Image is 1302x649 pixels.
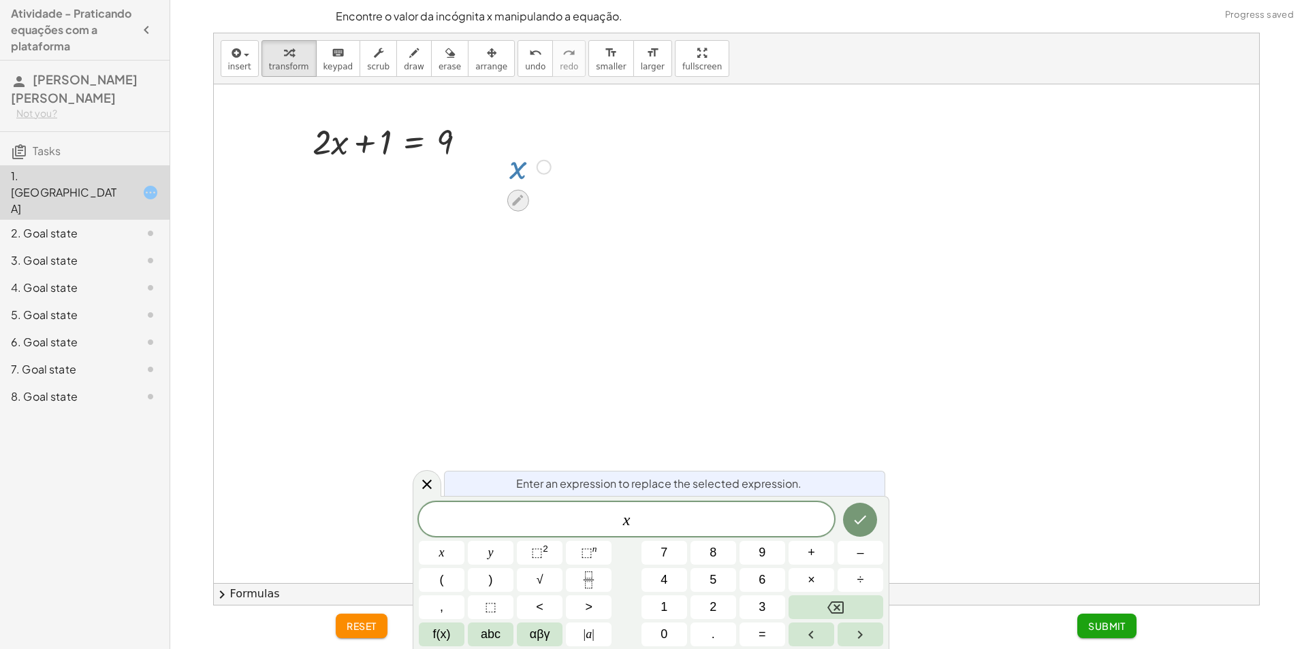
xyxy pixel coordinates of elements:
button: 5 [690,568,736,592]
i: format_size [646,45,659,61]
span: 3 [759,598,765,616]
span: chevron_right [214,586,230,603]
button: reset [336,614,387,638]
div: Not you? [16,107,159,120]
i: Task not started. [142,225,159,242]
button: Backspace [789,595,883,619]
button: 7 [641,541,687,565]
span: 9 [759,544,765,562]
button: 8 [690,541,736,565]
i: Task not started. [142,334,159,350]
button: ) [468,568,513,592]
sup: 2 [543,544,548,554]
span: Progress saved [1225,8,1294,22]
button: Fraction [566,568,612,592]
button: Placeholder [468,595,513,619]
button: Times [789,568,834,592]
span: + [808,544,815,562]
h4: Atividade - Praticando equações com a plataforma [11,5,134,54]
span: – [857,544,863,562]
div: 7. Goal state [11,361,121,378]
span: Submit [1088,620,1126,632]
var: x [623,511,631,529]
button: draw [396,40,432,77]
span: ( [440,571,444,589]
span: larger [641,62,665,71]
span: | [592,627,594,641]
span: ) [489,571,493,589]
span: y [488,544,494,562]
button: chevron_rightFormulas [214,583,1259,605]
div: 4. Goal state [11,280,121,296]
span: Enter an expression to replace the selected expression. [516,476,801,492]
span: x [439,544,445,562]
button: Square root [517,568,562,592]
button: Less than [517,595,562,619]
span: reset [347,620,377,632]
div: 6. Goal state [11,334,121,350]
button: erase [431,40,469,77]
span: < [536,598,543,616]
div: Edit math [507,190,528,212]
button: redoredo [552,40,586,77]
span: f(x) [433,625,451,644]
span: 1 [661,598,667,616]
button: format_sizelarger [633,40,672,77]
button: Greek alphabet [517,622,562,646]
span: ⬚ [581,546,592,559]
button: 1 [641,595,687,619]
span: transform [269,62,309,71]
button: format_sizesmaller [588,40,633,77]
span: 0 [661,625,667,644]
button: Done [843,503,877,537]
span: √ [537,571,543,589]
span: ⬚ [485,598,496,616]
span: insert [228,62,251,71]
span: scrub [367,62,390,71]
div: 3. Goal state [11,252,121,269]
button: 3 [740,595,785,619]
span: 6 [759,571,765,589]
span: 4 [661,571,667,589]
button: ( [419,568,464,592]
i: Task not started. [142,361,159,378]
span: ÷ [857,571,864,589]
span: Tasks [33,144,61,158]
span: redo [560,62,578,71]
button: 0 [641,622,687,646]
button: Submit [1077,614,1137,638]
p: Encontre o valor da incógnita x manipulando a equação. [336,8,1137,24]
button: Equals [740,622,785,646]
span: undo [525,62,545,71]
div: 1. [GEOGRAPHIC_DATA] [11,168,121,217]
span: × [808,571,815,589]
div: 8. Goal state [11,388,121,405]
i: Task not started. [142,388,159,405]
button: , [419,595,464,619]
span: fullscreen [682,62,722,71]
span: , [440,598,443,616]
button: 4 [641,568,687,592]
button: transform [261,40,317,77]
button: keyboardkeypad [316,40,361,77]
button: 6 [740,568,785,592]
span: a [584,625,594,644]
button: arrange [468,40,515,77]
button: Divide [838,568,883,592]
i: keyboard [332,45,345,61]
button: Alphabet [468,622,513,646]
span: 8 [710,544,716,562]
div: 5. Goal state [11,307,121,323]
button: Right arrow [838,622,883,646]
button: . [690,622,736,646]
span: . [712,625,715,644]
i: Task not started. [142,307,159,323]
i: undo [529,45,542,61]
span: 2 [710,598,716,616]
span: > [585,598,592,616]
button: 2 [690,595,736,619]
button: Squared [517,541,562,565]
i: Task started. [142,184,159,201]
span: 5 [710,571,716,589]
button: x [419,541,464,565]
